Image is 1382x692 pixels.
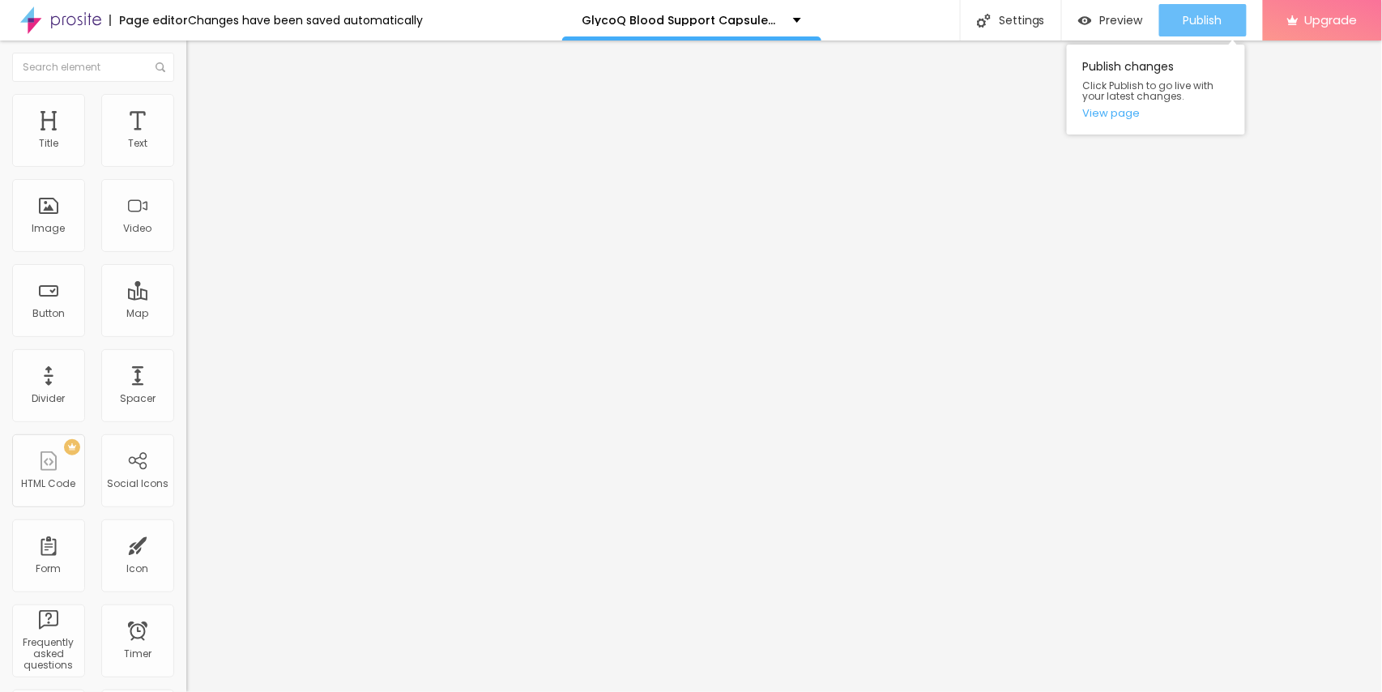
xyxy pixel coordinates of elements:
div: Publish changes [1067,45,1245,135]
input: Search element [12,53,174,82]
div: Text [128,138,147,149]
div: Frequently asked questions [16,637,80,672]
div: Title [39,138,58,149]
img: view-1.svg [1078,14,1092,28]
button: Publish [1159,4,1247,36]
div: Page editor [109,15,188,26]
div: Divider [32,393,66,404]
div: Image [32,223,66,234]
div: Social Icons [107,478,168,489]
p: GlycoQ Blood Support Capsules:- Hidden Ingredients & Real Side Effects? [582,15,781,26]
img: Icone [156,62,165,72]
button: Preview [1062,4,1159,36]
div: HTML Code [22,478,76,489]
span: Preview [1100,14,1143,27]
a: View page [1083,108,1229,118]
div: Button [32,308,65,319]
span: Upgrade [1305,13,1358,27]
img: Icone [977,14,991,28]
div: Spacer [120,393,156,404]
iframe: Editor [186,41,1382,692]
div: Changes have been saved automatically [188,15,423,26]
div: Form [36,563,62,575]
div: Map [127,308,149,319]
span: Click Publish to go live with your latest changes. [1083,80,1229,101]
div: Icon [127,563,149,575]
div: Video [124,223,152,234]
span: Publish [1184,14,1222,27]
div: Timer [124,648,151,660]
